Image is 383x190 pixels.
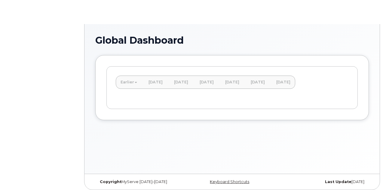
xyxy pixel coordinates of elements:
a: Earlier [116,76,142,89]
a: [DATE] [220,76,244,89]
h1: Global Dashboard [95,35,369,45]
a: [DATE] [169,76,193,89]
a: [DATE] [271,76,295,89]
a: [DATE] [195,76,219,89]
a: Keyboard Shortcuts [210,179,249,184]
div: [DATE] [278,179,369,184]
strong: Copyright [100,179,121,184]
div: MyServe [DATE]–[DATE] [95,179,186,184]
a: [DATE] [246,76,270,89]
strong: Last Update [325,179,351,184]
a: [DATE] [144,76,167,89]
